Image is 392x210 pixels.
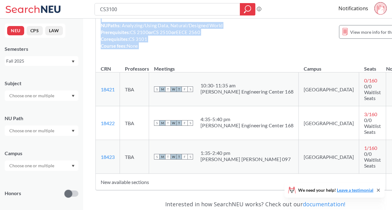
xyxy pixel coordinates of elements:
div: 10:30 - 11:35 am [200,82,293,89]
span: S [154,86,160,92]
td: [GEOGRAPHIC_DATA] [299,106,359,140]
span: 0/0 Waitlist Seats [364,151,381,168]
svg: Dropdown arrow [72,60,75,63]
span: S [154,154,160,160]
div: Campus [5,150,78,157]
a: 18422 [101,120,115,126]
svg: Dropdown arrow [72,165,75,167]
button: NEU [7,26,24,35]
div: CRN [101,65,111,72]
td: TBA [120,106,149,140]
a: 18421 [101,86,115,92]
span: T [165,154,171,160]
th: Professors [120,59,149,72]
a: EECE 2560 [176,29,200,35]
div: Semesters [5,46,78,52]
td: New available sections [96,174,386,190]
span: T [176,120,182,126]
span: T [176,154,182,160]
div: Subject [5,80,78,87]
input: Class, professor, course number, "phrase" [99,4,236,15]
svg: magnifying glass [244,5,251,14]
a: Leave a testimonial [337,187,373,193]
span: M [160,86,165,92]
span: None [127,43,138,49]
span: Analyzing/Using Data, Natural/Designed World [121,23,222,28]
span: W [171,86,176,92]
p: Honors [5,190,21,197]
span: S [187,154,193,160]
span: 0/0 Waitlist Seats [364,83,381,101]
div: [PERSON_NAME] Engineering Center 168 [200,89,293,95]
a: documentation! [303,200,345,208]
div: Dropdown arrow [5,90,78,101]
svg: Dropdown arrow [72,130,75,132]
div: [PERSON_NAME] Engineering Center 168 [200,122,293,129]
span: 1 / 160 [364,145,377,151]
button: LAW [45,26,63,35]
div: [PERSON_NAME] [PERSON_NAME] 097 [200,156,291,162]
td: TBA [120,72,149,106]
a: CS 3101 [129,36,147,42]
div: magnifying glass [240,3,255,15]
span: 0/0 Waitlist Seats [364,117,381,135]
div: Fall 2025 [6,58,71,64]
th: Meetings [149,59,299,72]
span: T [165,86,171,92]
span: S [187,120,193,126]
span: M [160,154,165,160]
div: Dropdown arrow [5,125,78,136]
span: W [171,120,176,126]
span: M [160,120,165,126]
td: [GEOGRAPHIC_DATA] [299,140,359,174]
input: Choose one or multiple [6,127,58,134]
span: 0 / 160 [364,77,377,83]
input: Choose one or multiple [6,162,58,169]
a: CS 2510 [153,29,171,35]
td: TBA [120,140,149,174]
span: F [182,86,187,92]
div: Fall 2025Dropdown arrow [5,56,78,66]
span: S [154,120,160,126]
span: S [187,86,193,92]
span: T [176,86,182,92]
span: W [171,154,176,160]
span: 3 / 160 [364,111,377,117]
span: F [182,154,187,160]
div: NUPaths: Prerequisites: or or Corequisites: Course fees: [101,22,222,49]
div: 4:35 - 5:40 pm [200,116,293,122]
span: F [182,120,187,126]
svg: Dropdown arrow [72,95,75,97]
button: CPS [27,26,43,35]
td: [GEOGRAPHIC_DATA] [299,72,359,106]
input: Choose one or multiple [6,92,58,99]
a: 18423 [101,154,115,160]
th: Seats [359,59,386,72]
span: We need your help! [298,188,373,192]
th: Campus [299,59,359,72]
div: Dropdown arrow [5,160,78,171]
div: 1:35 - 2:40 pm [200,150,291,156]
a: Notifications [338,5,368,12]
div: NU Path [5,115,78,122]
a: CS 2100 [130,29,148,35]
span: T [165,120,171,126]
